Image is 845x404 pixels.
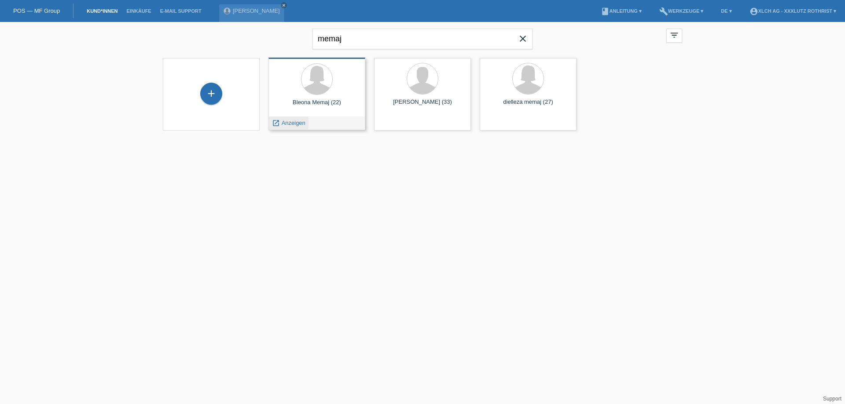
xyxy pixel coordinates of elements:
a: launch Anzeigen [272,120,305,126]
div: [PERSON_NAME] (33) [381,98,464,113]
a: DE ▾ [716,8,736,14]
a: E-Mail Support [156,8,206,14]
a: Kund*innen [82,8,122,14]
a: POS — MF Group [13,7,60,14]
div: Kund*in hinzufügen [201,86,222,101]
i: filter_list [669,30,679,40]
input: Suche... [312,29,533,49]
i: close [518,33,528,44]
a: bookAnleitung ▾ [596,8,646,14]
a: Einkäufe [122,8,155,14]
a: buildWerkzeuge ▾ [655,8,708,14]
a: Support [823,396,841,402]
a: close [281,2,287,8]
a: [PERSON_NAME] [233,7,280,14]
a: account_circleXLCH AG - XXXLutz Rothrist ▾ [745,8,841,14]
div: Bleona Memaj (22) [276,99,358,113]
i: account_circle [749,7,758,16]
div: dielleza memaj (27) [487,98,569,113]
i: close [282,3,286,7]
span: Anzeigen [282,120,305,126]
i: build [659,7,668,16]
i: launch [272,119,280,127]
i: book [601,7,610,16]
